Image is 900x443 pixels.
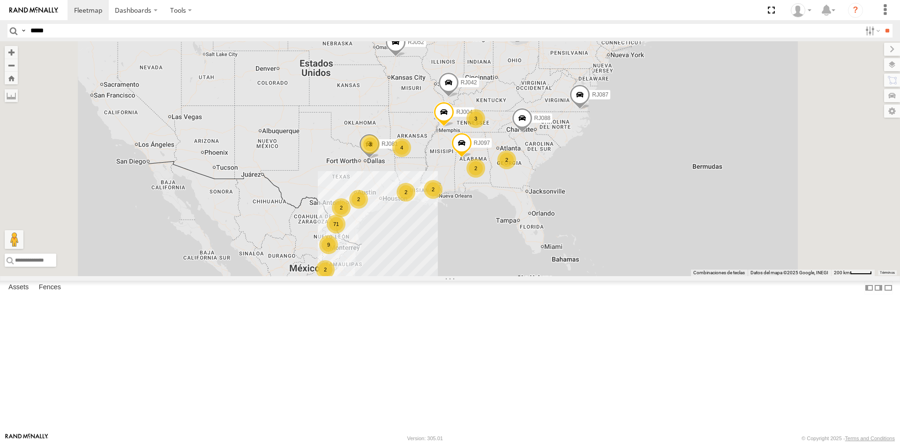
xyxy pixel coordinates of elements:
[848,3,863,18] i: ?
[407,435,443,441] div: Version: 305.01
[5,59,18,72] button: Zoom out
[9,7,58,14] img: rand-logo.svg
[382,141,398,147] span: RJ081
[319,235,338,254] div: 9
[34,281,66,294] label: Fences
[20,24,27,38] label: Search Query
[534,115,551,121] span: RJ088
[5,230,23,249] button: Arrastra al hombrecito al mapa para abrir Street View
[332,198,351,217] div: 2
[4,281,33,294] label: Assets
[424,180,442,199] div: 2
[497,150,516,169] div: 2
[884,105,900,118] label: Map Settings
[397,183,415,202] div: 2
[592,91,608,98] span: RJ087
[864,281,874,294] label: Dock Summary Table to the Left
[834,270,850,275] span: 200 km
[461,79,477,86] span: RJ042
[5,434,48,443] a: Visit our Website
[880,271,895,275] a: Términos
[474,140,490,146] span: RJ097
[361,135,380,154] div: 3
[802,435,895,441] div: © Copyright 2025 -
[408,39,424,45] span: RJ052
[327,215,345,233] div: 71
[874,281,883,294] label: Dock Summary Table to the Right
[466,109,485,128] div: 3
[5,89,18,102] label: Measure
[884,281,893,294] label: Hide Summary Table
[5,46,18,59] button: Zoom in
[466,159,485,178] div: 2
[349,190,368,209] div: 2
[862,24,882,38] label: Search Filter Options
[693,270,745,276] button: Combinaciones de teclas
[316,260,335,279] div: 2
[456,109,472,115] span: RJ004
[750,270,828,275] span: Datos del mapa ©2025 Google, INEGI
[845,435,895,441] a: Terms and Conditions
[831,270,875,276] button: Escala del mapa: 200 km por 43 píxeles
[5,72,18,84] button: Zoom Home
[787,3,815,17] div: Pablo Ruiz
[392,138,411,157] div: 4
